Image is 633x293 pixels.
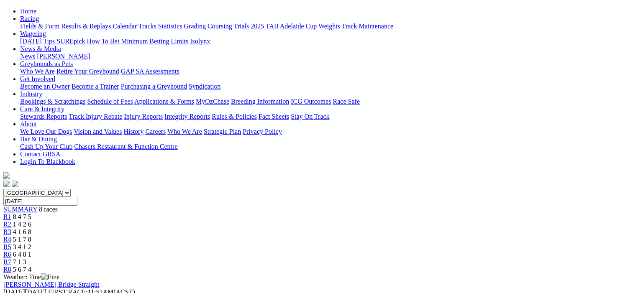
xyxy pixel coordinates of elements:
[13,213,31,220] span: 8 4 7 5
[196,98,229,105] a: MyOzChase
[20,45,61,52] a: News & Media
[3,206,37,213] a: SUMMARY
[74,143,177,150] a: Chasers Restaurant & Function Centre
[158,23,182,30] a: Statistics
[212,113,257,120] a: Rules & Policies
[20,68,630,75] div: Greyhounds as Pets
[20,143,630,150] div: Bar & Dining
[20,98,630,105] div: Industry
[208,23,232,30] a: Coursing
[13,243,31,250] span: 3 4 1 2
[13,266,31,273] span: 5 6 7 4
[20,30,46,37] a: Wagering
[20,68,55,75] a: Who We Are
[124,113,163,120] a: Injury Reports
[3,197,77,206] input: Select date
[3,236,11,243] a: R4
[204,128,241,135] a: Strategic Plan
[13,251,31,258] span: 6 4 8 1
[145,128,166,135] a: Careers
[138,23,156,30] a: Tracks
[3,228,11,235] a: R3
[3,281,99,288] a: [PERSON_NAME] Bridge Straight
[233,23,249,30] a: Trials
[20,8,36,15] a: Home
[3,273,59,280] span: Weather: Fine
[3,172,10,179] img: logo-grsa-white.png
[13,236,31,243] span: 5 1 7 8
[20,90,42,97] a: Industry
[259,113,289,120] a: Fact Sheets
[20,135,57,143] a: Bar & Dining
[72,83,119,90] a: Become a Trainer
[20,15,39,22] a: Racing
[121,68,179,75] a: GAP SA Assessments
[3,251,11,258] a: R6
[318,23,340,30] a: Weights
[190,38,210,45] a: Isolynx
[231,98,289,105] a: Breeding Information
[20,113,630,120] div: Care & Integrity
[134,98,194,105] a: Applications & Forms
[291,98,331,105] a: ICG Outcomes
[251,23,317,30] a: 2025 TAB Adelaide Cup
[20,75,55,82] a: Get Involved
[3,181,10,187] img: facebook.svg
[3,243,11,250] a: R5
[41,273,59,281] img: Fine
[243,128,282,135] a: Privacy Policy
[333,98,359,105] a: Race Safe
[3,266,11,273] a: R8
[121,38,188,45] a: Minimum Betting Limits
[87,38,120,45] a: How To Bet
[3,213,11,220] a: R1
[20,83,630,90] div: Get Involved
[20,83,70,90] a: Become an Owner
[123,128,144,135] a: History
[20,53,630,60] div: News & Media
[20,113,67,120] a: Stewards Reports
[20,38,630,45] div: Wagering
[87,98,133,105] a: Schedule of Fees
[20,128,630,135] div: About
[37,53,90,60] a: [PERSON_NAME]
[3,221,11,228] a: R2
[3,258,11,265] a: R7
[13,258,26,265] span: 7 1 3
[20,53,35,60] a: News
[184,23,206,30] a: Grading
[20,120,37,127] a: About
[20,98,85,105] a: Bookings & Scratchings
[20,23,59,30] a: Fields & Form
[12,181,18,187] img: twitter.svg
[13,221,31,228] span: 1 4 2 6
[56,38,85,45] a: SUREpick
[56,68,119,75] a: Retire Your Greyhound
[20,105,64,112] a: Care & Integrity
[13,228,31,235] span: 4 1 6 8
[20,158,75,165] a: Login To Blackbook
[61,23,111,30] a: Results & Replays
[121,83,187,90] a: Purchasing a Greyhound
[291,113,329,120] a: Stay On Track
[20,23,630,30] div: Racing
[39,206,58,213] span: 8 races
[342,23,393,30] a: Track Maintenance
[20,150,60,158] a: Contact GRSA
[74,128,122,135] a: Vision and Values
[189,83,220,90] a: Syndication
[20,60,73,67] a: Greyhounds as Pets
[113,23,137,30] a: Calendar
[164,113,210,120] a: Integrity Reports
[20,128,72,135] a: We Love Our Dogs
[69,113,122,120] a: Track Injury Rebate
[167,128,202,135] a: Who We Are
